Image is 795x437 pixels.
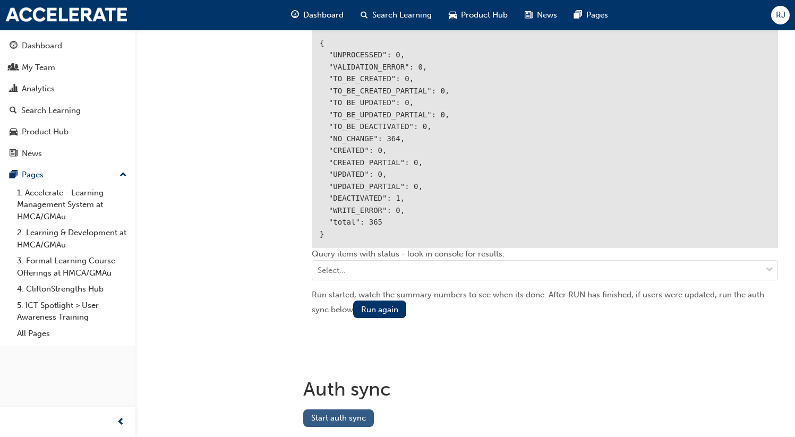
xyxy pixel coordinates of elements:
[10,127,18,137] span: car-icon
[10,41,18,51] span: guage-icon
[10,170,18,180] span: pages-icon
[776,9,785,21] span: RJ
[440,4,516,26] a: car-iconProduct Hub
[5,7,127,22] img: accelerate-hmca
[566,4,617,26] a: pages-iconPages
[449,8,457,22] span: car-icon
[13,225,131,253] a: 2. Learning & Development at HMCA/GMAu
[13,185,131,225] a: 1. Accelerate - Learning Management System at HMCA/GMAu
[372,9,432,21] span: Search Learning
[303,9,344,21] span: Dashboard
[353,301,406,318] button: Run again
[574,8,582,22] span: pages-icon
[318,264,346,277] div: Select...
[4,165,131,185] button: Pages
[10,149,18,159] span: news-icon
[22,40,62,52] div: Dashboard
[361,8,368,22] span: search-icon
[10,84,18,94] span: chart-icon
[22,62,55,74] div: My Team
[13,325,131,342] a: All Pages
[766,263,773,277] span: down-icon
[4,122,131,142] a: Product Hub
[117,416,125,429] span: prev-icon
[4,36,131,56] a: Dashboard
[312,29,778,249] div: { "UNPROCESSED": 0, "VALIDATION_ERROR": 0, "TO_BE_CREATED": 0, "TO_BE_CREATED_PARTIAL": 0, "TO_BE...
[13,297,131,325] a: 5. ICT Spotlight > User Awareness Training
[13,253,131,281] a: 3. Formal Learning Course Offerings at HMCA/GMAu
[4,34,131,165] button: DashboardMy TeamAnalyticsSearch LearningProduct HubNews
[4,58,131,78] a: My Team
[13,281,131,297] a: 4. CliftonStrengths Hub
[22,83,55,95] div: Analytics
[461,9,508,21] span: Product Hub
[537,9,557,21] span: News
[22,148,42,160] div: News
[4,101,131,121] a: Search Learning
[586,9,608,21] span: Pages
[303,378,787,401] h1: Auth sync
[352,4,440,26] a: search-iconSearch Learning
[291,8,299,22] span: guage-icon
[4,144,131,164] a: News
[283,4,352,26] a: guage-iconDashboard
[516,4,566,26] a: news-iconNews
[22,169,44,181] div: Pages
[525,8,533,22] span: news-icon
[119,168,127,182] span: up-icon
[312,289,778,319] div: Run started, watch the summary numbers to see when its done. After RUN has finished, if users wer...
[303,409,374,427] button: Start auth sync
[22,126,69,138] div: Product Hub
[21,105,81,117] div: Search Learning
[10,106,17,116] span: search-icon
[312,248,778,289] div: Query items with status - look in console for results:
[4,79,131,99] a: Analytics
[10,63,18,73] span: people-icon
[771,6,790,24] button: RJ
